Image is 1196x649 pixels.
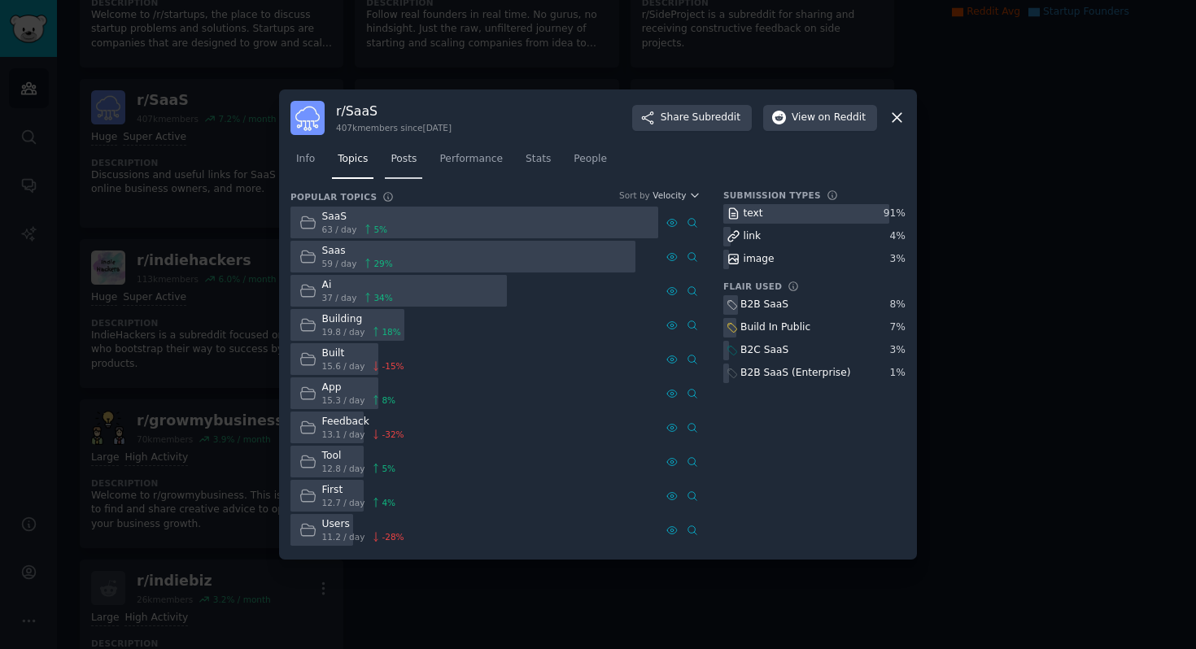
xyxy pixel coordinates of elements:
[322,346,404,361] div: Built
[382,394,395,406] span: 8 %
[373,292,392,303] span: 34 %
[740,366,851,381] div: B2B SaaS (Enterprise)
[890,298,906,312] div: 8 %
[322,278,393,293] div: Ai
[322,497,365,508] span: 12.7 / day
[526,152,551,167] span: Stats
[322,244,393,259] div: Saas
[290,191,377,203] h3: Popular Topics
[322,463,365,474] span: 12.8 / day
[322,224,357,235] span: 63 / day
[890,252,906,267] div: 3 %
[792,111,866,125] span: View
[744,252,775,267] div: image
[661,111,740,125] span: Share
[653,189,686,201] span: Velocity
[890,366,906,381] div: 1 %
[322,312,401,327] div: Building
[439,152,503,167] span: Performance
[382,463,395,474] span: 5 %
[890,320,906,335] div: 7 %
[818,111,866,125] span: on Reddit
[322,381,396,395] div: App
[653,189,701,201] button: Velocity
[884,207,906,221] div: 91 %
[382,497,395,508] span: 4 %
[338,152,368,167] span: Topics
[322,210,388,224] div: SaaS
[723,281,782,292] h3: Flair Used
[385,146,422,180] a: Posts
[632,105,752,131] button: ShareSubreddit
[890,343,906,358] div: 3 %
[740,343,788,358] div: B2C SaaS
[336,122,452,133] div: 407k members since [DATE]
[322,326,365,338] span: 19.8 / day
[692,111,740,125] span: Subreddit
[382,531,404,542] span: -28 %
[619,189,650,201] div: Sort by
[373,224,387,235] span: 5 %
[290,101,325,135] img: SaaS
[336,102,452,120] h3: r/ SaaS
[322,292,357,303] span: 37 / day
[322,415,404,429] div: Feedback
[373,258,392,269] span: 29 %
[434,146,509,180] a: Performance
[322,449,396,464] div: Tool
[740,298,788,312] div: B2B SaaS
[290,146,321,180] a: Info
[382,429,404,440] span: -32 %
[723,189,821,201] h3: Submission Types
[890,229,906,244] div: 4 %
[568,146,613,180] a: People
[763,105,877,131] button: Viewon Reddit
[322,429,365,440] span: 13.1 / day
[382,360,404,372] span: -15 %
[332,146,373,180] a: Topics
[322,531,365,542] span: 11.2 / day
[322,483,396,498] div: First
[322,394,365,406] span: 15.3 / day
[740,320,810,335] div: Build In Public
[744,229,762,244] div: link
[382,326,400,338] span: 18 %
[520,146,557,180] a: Stats
[391,152,417,167] span: Posts
[322,360,365,372] span: 15.6 / day
[744,207,763,221] div: text
[574,152,607,167] span: People
[322,258,357,269] span: 59 / day
[322,517,404,532] div: Users
[296,152,315,167] span: Info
